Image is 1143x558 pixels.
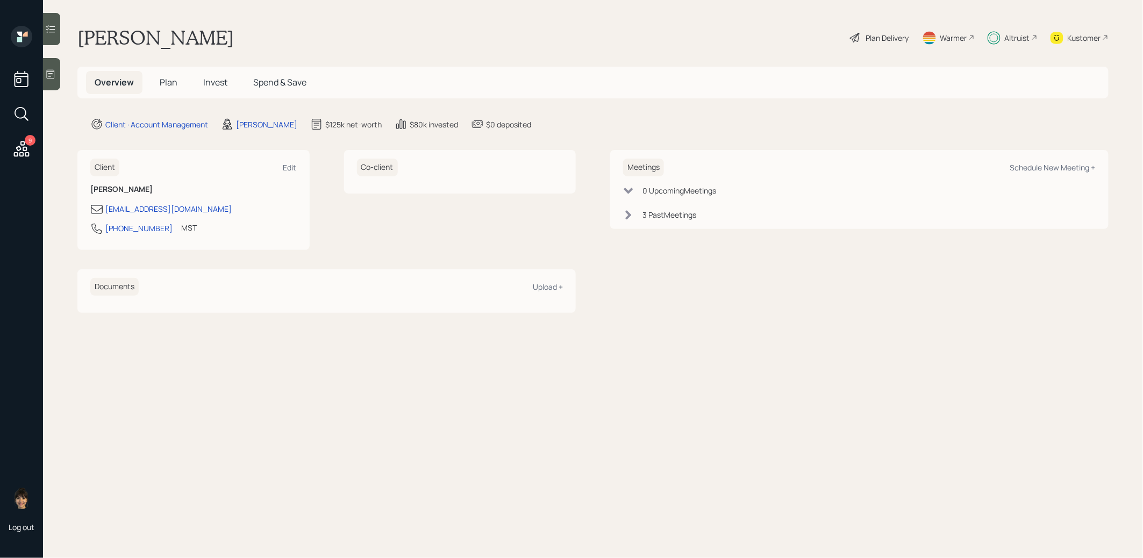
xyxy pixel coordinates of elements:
div: Log out [9,522,34,532]
div: [PERSON_NAME] [236,119,297,130]
div: [PHONE_NUMBER] [105,223,173,234]
span: Spend & Save [253,76,306,88]
div: 3 Past Meeting s [642,209,696,220]
div: $0 deposited [486,119,531,130]
img: treva-nostdahl-headshot.png [11,488,32,509]
div: Kustomer [1068,32,1101,44]
div: Upload + [533,282,563,292]
span: Overview [95,76,134,88]
div: Edit [283,162,297,173]
div: Plan Delivery [866,32,909,44]
div: Client · Account Management [105,119,208,130]
h6: Client [90,159,119,176]
div: $80k invested [410,119,458,130]
h6: [PERSON_NAME] [90,185,297,194]
div: 0 Upcoming Meeting s [642,185,716,196]
div: $125k net-worth [325,119,382,130]
div: Altruist [1005,32,1030,44]
span: Plan [160,76,177,88]
h6: Meetings [623,159,664,176]
div: [EMAIL_ADDRESS][DOMAIN_NAME] [105,203,232,214]
span: Invest [203,76,227,88]
div: Schedule New Meeting + [1010,162,1096,173]
h1: [PERSON_NAME] [77,26,234,49]
div: Warmer [940,32,967,44]
div: MST [181,222,197,233]
h6: Co-client [357,159,398,176]
div: 9 [25,135,35,146]
h6: Documents [90,278,139,296]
